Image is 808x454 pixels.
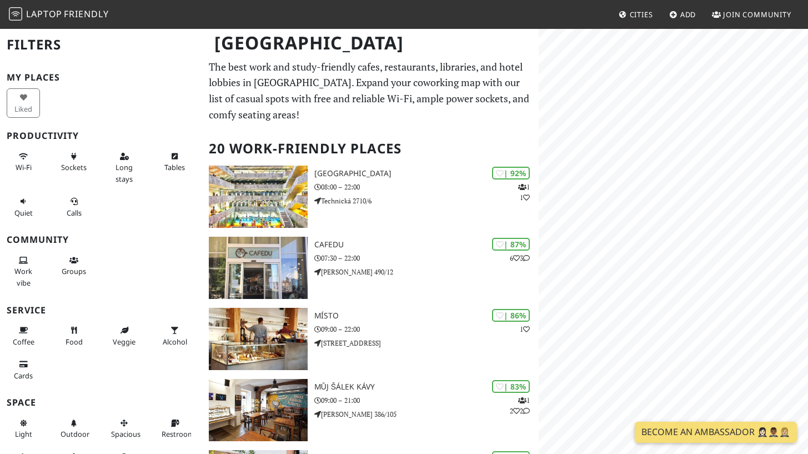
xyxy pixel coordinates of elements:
[163,337,187,347] span: Alcohol
[7,235,195,245] h3: Community
[14,208,33,218] span: Quiet
[7,355,40,385] button: Cards
[314,311,539,321] h3: Místo
[314,240,539,250] h3: Cafedu
[209,379,308,441] img: Můj šálek kávy
[630,9,653,19] span: Cities
[492,309,530,322] div: | 86%
[209,166,308,228] img: National Library of Technology
[209,132,532,166] h2: 20 Work-Friendly Places
[518,182,530,203] p: 1 1
[7,397,195,408] h3: Space
[202,237,539,299] a: Cafedu | 87% 63 Cafedu 07:30 – 22:00 [PERSON_NAME] 490/12
[7,305,195,316] h3: Service
[162,429,194,439] span: Restroom
[57,321,91,351] button: Food
[16,162,32,172] span: Stable Wi-Fi
[202,308,539,370] a: Místo | 86% 1 Místo 09:00 – 22:00 [STREET_ADDRESS]
[209,237,308,299] img: Cafedu
[108,414,141,443] button: Spacious
[7,321,40,351] button: Coffee
[62,266,86,276] span: Group tables
[14,266,32,287] span: People working
[520,324,530,335] p: 1
[57,414,91,443] button: Outdoor
[9,7,22,21] img: LaptopFriendly
[614,4,658,24] a: Cities
[108,147,141,188] button: Long stays
[680,9,696,19] span: Add
[510,395,530,416] p: 1 2 2
[7,131,195,141] h3: Productivity
[492,238,530,251] div: | 87%
[492,380,530,393] div: | 83%
[164,162,185,172] span: Work-friendly tables
[13,337,34,347] span: Coffee
[113,337,135,347] span: Veggie
[57,251,91,281] button: Groups
[209,59,532,123] p: The best work and study-friendly cafes, restaurants, libraries, and hotel lobbies in [GEOGRAPHIC_...
[7,192,40,222] button: Quiet
[314,267,539,277] p: [PERSON_NAME] 490/12
[14,371,33,381] span: Credit cards
[64,8,108,20] span: Friendly
[314,253,539,263] p: 07:30 – 22:00
[7,147,40,177] button: Wi-Fi
[492,167,530,179] div: | 92%
[314,324,539,335] p: 09:00 – 22:00
[314,409,539,420] p: [PERSON_NAME] 386/105
[723,9,791,19] span: Join Community
[26,8,62,20] span: Laptop
[7,251,40,292] button: Work vibe
[57,192,91,222] button: Calls
[66,337,83,347] span: Food
[57,147,91,177] button: Sockets
[108,321,141,351] button: Veggie
[9,5,109,24] a: LaptopFriendly LaptopFriendly
[202,166,539,228] a: National Library of Technology | 92% 11 [GEOGRAPHIC_DATA] 08:00 – 22:00 Technická 2710/6
[61,429,89,439] span: Outdoor area
[67,208,82,218] span: Video/audio calls
[209,308,308,370] img: Místo
[158,414,192,443] button: Restroom
[314,182,539,192] p: 08:00 – 22:00
[61,162,87,172] span: Power sockets
[116,162,133,183] span: Long stays
[158,321,192,351] button: Alcohol
[202,379,539,441] a: Můj šálek kávy | 83% 122 Můj šálek kávy 09:00 – 21:00 [PERSON_NAME] 386/105
[111,429,140,439] span: Spacious
[314,395,539,406] p: 09:00 – 21:00
[665,4,701,24] a: Add
[707,4,796,24] a: Join Community
[205,28,536,58] h1: [GEOGRAPHIC_DATA]
[635,422,797,443] a: Become an Ambassador 🤵🏻‍♀️🤵🏾‍♂️🤵🏼‍♀️
[15,429,32,439] span: Natural light
[314,338,539,348] p: [STREET_ADDRESS]
[314,196,539,206] p: Technická 2710/6
[314,382,539,392] h3: Můj šálek kávy
[314,169,539,178] h3: [GEOGRAPHIC_DATA]
[7,28,195,62] h2: Filters
[158,147,192,177] button: Tables
[7,414,40,443] button: Light
[510,253,530,263] p: 6 3
[7,72,195,83] h3: My Places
